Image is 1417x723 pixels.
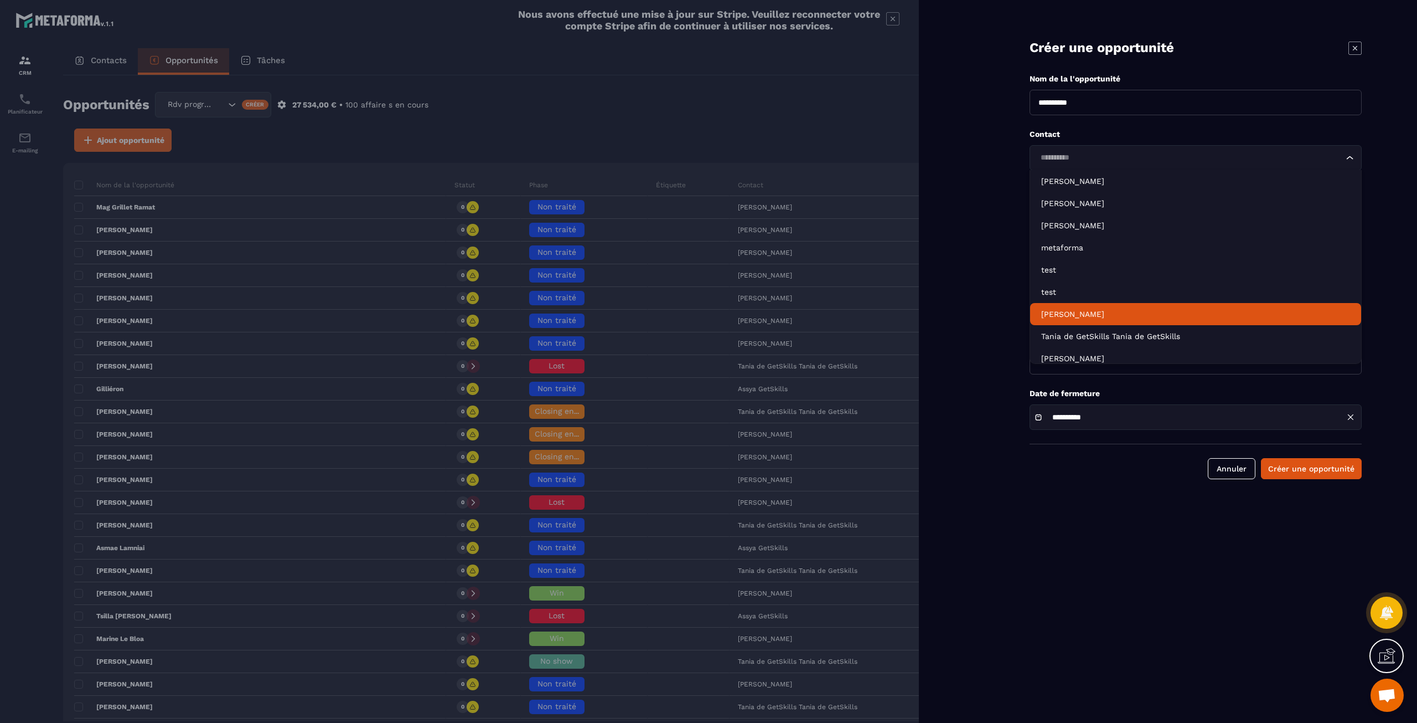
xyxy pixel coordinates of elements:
[1041,242,1350,253] p: metaforma
[1261,458,1362,479] button: Créer une opportunité
[1030,39,1174,57] p: Créer une opportunité
[1030,145,1362,171] div: Search for option
[1041,176,1350,187] p: Frédéric Gueye
[1371,679,1404,712] a: Ouvrir le chat
[1041,220,1350,231] p: Dany Mosse
[1041,331,1350,342] p: Tania de GetSkills Tania de GetSkills
[1041,198,1350,209] p: Anne Cros
[1041,309,1350,320] p: Assya BELAOUD
[1030,129,1362,140] p: Contact
[1030,74,1362,84] p: Nom de la l'opportunité
[1041,286,1350,298] p: test
[1037,152,1343,164] input: Search for option
[1041,353,1350,364] p: Julien BRISSET
[1208,458,1255,479] button: Annuler
[1030,388,1362,399] p: Date de fermeture
[1041,264,1350,275] p: test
